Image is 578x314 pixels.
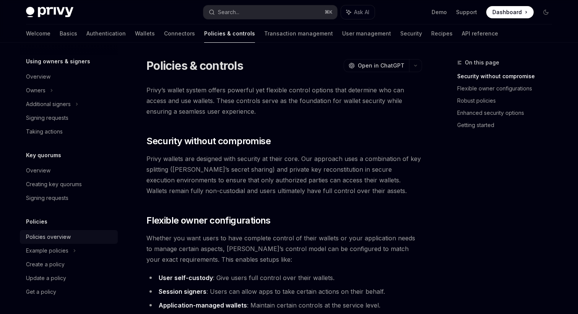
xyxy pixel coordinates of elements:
div: Additional signers [26,100,71,109]
div: Policies overview [26,232,71,242]
span: Ask AI [354,8,369,16]
div: Owners [26,86,45,95]
div: Create a policy [26,260,65,269]
div: Example policies [26,246,68,255]
a: Policies overview [20,230,118,244]
a: Wallets [135,24,155,43]
a: Signing requests [20,191,118,205]
a: Transaction management [264,24,333,43]
a: User management [342,24,391,43]
button: Open in ChatGPT [344,59,409,72]
div: Update a policy [26,274,66,283]
a: Connectors [164,24,195,43]
a: Basics [60,24,77,43]
div: Creating key quorums [26,180,82,189]
a: Policies & controls [204,24,255,43]
div: Taking actions [26,127,63,136]
a: Security without compromise [457,70,558,82]
a: Welcome [26,24,50,43]
a: Creating key quorums [20,177,118,191]
a: Overview [20,164,118,177]
div: Get a policy [26,287,56,296]
span: ⌘ K [325,9,333,15]
h5: Policies [26,217,47,226]
a: Authentication [86,24,126,43]
a: API reference [462,24,498,43]
li: : Maintain certain controls at the service level. [146,300,422,311]
strong: User self-custody [159,274,213,282]
button: Toggle dark mode [540,6,552,18]
span: On this page [465,58,499,67]
li: : Users can allow apps to take certain actions on their behalf. [146,286,422,297]
a: Taking actions [20,125,118,138]
div: Overview [26,166,50,175]
a: Flexible owner configurations [457,82,558,95]
a: Create a policy [20,258,118,271]
div: Signing requests [26,113,68,122]
a: Get a policy [20,285,118,299]
strong: Application-managed wallets [159,301,247,309]
a: Getting started [457,119,558,131]
span: Privy wallets are designed with security at their core. Our approach uses a combination of key sp... [146,153,422,196]
span: Privy’s wallet system offers powerful yet flexible control options that determine who can access ... [146,85,422,117]
a: Overview [20,70,118,84]
a: Security [400,24,422,43]
div: Overview [26,72,50,81]
button: Ask AI [341,5,375,19]
span: Dashboard [492,8,522,16]
strong: Session signers [159,288,206,295]
span: Security without compromise [146,135,271,147]
div: Signing requests [26,193,68,203]
button: Search...⌘K [203,5,337,19]
img: dark logo [26,7,73,18]
span: Whether you want users to have complete control of their wallets or your application needs to man... [146,233,422,265]
a: Support [456,8,477,16]
a: Recipes [431,24,453,43]
a: Signing requests [20,111,118,125]
a: Dashboard [486,6,534,18]
h5: Key quorums [26,151,61,160]
span: Flexible owner configurations [146,214,271,227]
li: : Give users full control over their wallets. [146,272,422,283]
div: Search... [218,8,239,17]
a: Enhanced security options [457,107,558,119]
a: Demo [432,8,447,16]
a: Robust policies [457,95,558,107]
h5: Using owners & signers [26,57,90,66]
span: Open in ChatGPT [358,62,404,69]
a: Update a policy [20,271,118,285]
h1: Policies & controls [146,59,243,72]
